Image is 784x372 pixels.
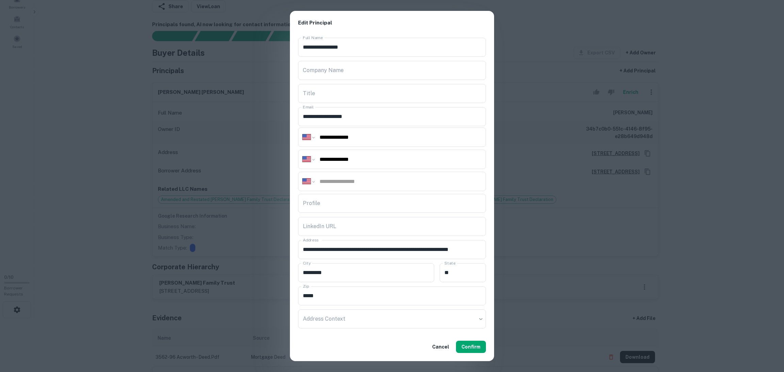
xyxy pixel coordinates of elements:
[429,341,452,353] button: Cancel
[303,104,314,110] label: Email
[444,260,455,266] label: State
[303,283,309,289] label: Zip
[290,11,494,35] h2: Edit Principal
[303,237,318,243] label: Address
[303,35,323,40] label: Full Name
[298,309,486,328] div: ​
[456,341,486,353] button: Confirm
[303,260,311,266] label: City
[750,318,784,350] iframe: Chat Widget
